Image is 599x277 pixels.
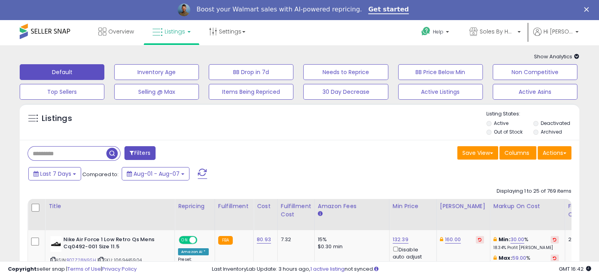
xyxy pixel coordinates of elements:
[178,248,209,255] div: Amazon AI *
[440,202,487,210] div: [PERSON_NAME]
[281,202,311,219] div: Fulfillment Cost
[490,199,565,230] th: The percentage added to the cost of goods (COGS) that forms the calculator for Min & Max prices.
[50,236,169,273] div: ASIN:
[48,202,171,210] div: Title
[393,245,430,268] div: Disable auto adjust min
[147,20,197,43] a: Listings
[108,28,134,35] span: Overview
[493,64,577,80] button: Non Competitive
[67,265,101,273] a: Terms of Use
[393,236,408,244] a: 132.39
[28,167,81,180] button: Last 7 Days
[512,254,527,262] a: 59.00
[421,26,431,36] i: Get Help
[124,146,155,160] button: Filters
[178,4,190,16] img: Profile image for Adrian
[303,84,388,100] button: 30 Day Decrease
[368,6,409,14] a: Get started
[504,149,529,157] span: Columns
[209,64,293,80] button: BB Drop in 7d
[67,257,96,264] a: B07Z28N9SH
[93,20,140,43] a: Overview
[493,202,562,210] div: Markup on Cost
[20,84,104,100] button: Top Sellers
[40,170,71,178] span: Last 7 Days
[497,188,571,195] div: Displaying 1 to 25 of 769 items
[97,257,142,263] span: | SKU: 1069445904
[196,236,209,243] span: OFF
[218,236,233,245] small: FBA
[543,28,573,35] span: Hi [PERSON_NAME]
[50,236,61,252] img: 212kAIcLhEL._SL40_.jpg
[178,202,211,210] div: Repricing
[209,84,293,100] button: Items Being Repriced
[318,236,383,243] div: 15%
[122,167,189,180] button: Aug-01 - Aug-07
[499,236,510,243] b: Min:
[197,6,362,13] div: Boost your Walmart sales with AI-powered repricing.
[318,243,383,250] div: $0.30 min
[310,265,345,273] a: 1 active listing
[63,236,159,253] b: Nike Air Force 1 Low Retro Qs Mens Cq0492-001 Size 11.5
[303,64,388,80] button: Needs to Reprice
[494,120,508,126] label: Active
[533,28,579,45] a: Hi [PERSON_NAME]
[534,53,579,60] span: Show Analytics
[398,64,483,80] button: BB Price Below Min
[257,236,271,244] a: 80.93
[82,171,119,178] span: Compared to:
[540,120,570,126] label: Deactivated
[42,113,72,124] h5: Listings
[203,20,251,43] a: Settings
[499,146,536,160] button: Columns
[212,266,591,273] div: Last InventoryLab Update: 3 hours ago, not synced.
[493,255,559,269] div: %
[559,265,591,273] span: 2025-08-15 16:42 GMT
[584,7,592,12] div: Close
[178,257,209,275] div: Preset:
[8,266,137,273] div: seller snap | |
[540,128,562,135] label: Archived
[493,84,577,100] button: Active Asins
[318,210,323,218] small: Amazon Fees.
[257,202,274,210] div: Cost
[180,236,189,243] span: ON
[114,64,199,80] button: Inventory Age
[114,84,199,100] button: Selling @ Max
[102,265,137,273] a: Privacy Policy
[445,236,461,244] a: 160.00
[218,202,250,210] div: Fulfillment
[493,236,559,251] div: %
[8,265,37,273] strong: Copyright
[499,254,512,262] b: Max:
[281,236,308,243] div: 7.32
[568,236,593,243] div: 2
[134,170,180,178] span: Aug-01 - Aug-07
[486,110,579,118] p: Listing States:
[493,245,559,251] p: 18.34% Profit [PERSON_NAME]
[568,202,595,219] div: Fulfillable Quantity
[415,20,457,45] a: Help
[464,20,527,45] a: Soles By Hamsa LLC
[393,202,433,210] div: Min Price
[494,128,523,135] label: Out of Stock
[165,28,185,35] span: Listings
[398,84,483,100] button: Active Listings
[20,64,104,80] button: Default
[457,146,498,160] button: Save View
[433,28,443,35] span: Help
[510,236,525,244] a: 30.00
[318,202,386,210] div: Amazon Fees
[538,146,571,160] button: Actions
[480,28,515,35] span: Soles By Hamsa LLC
